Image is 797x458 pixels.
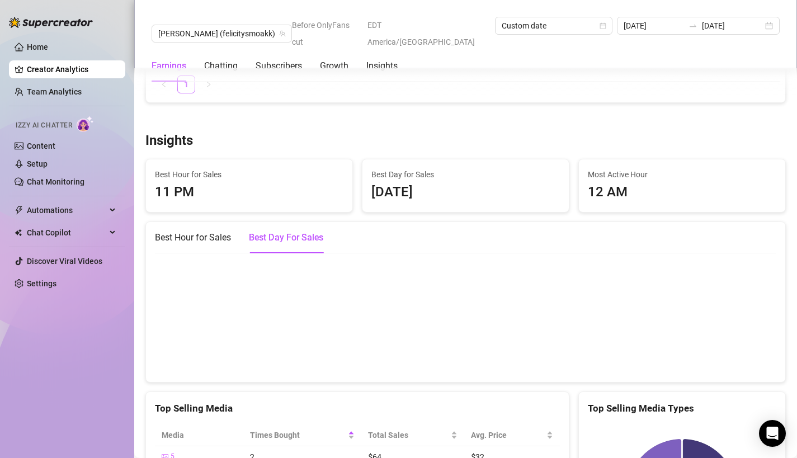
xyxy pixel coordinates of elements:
[27,279,56,288] a: Settings
[464,424,560,446] th: Avg. Price
[588,401,776,416] div: Top Selling Media Types
[15,229,22,237] img: Chat Copilot
[204,59,238,73] div: Chatting
[27,177,84,186] a: Chat Monitoring
[155,401,560,416] div: Top Selling Media
[77,116,94,132] img: AI Chatter
[279,30,286,37] span: team
[256,59,302,73] div: Subscribers
[178,76,195,93] a: 1
[759,420,786,447] div: Open Intercom Messenger
[27,159,48,168] a: Setup
[27,224,106,242] span: Chat Copilot
[27,43,48,51] a: Home
[27,141,55,150] a: Content
[688,21,697,30] span: to
[205,81,212,88] span: right
[27,257,102,266] a: Discover Viral Videos
[624,20,685,32] input: Start date
[155,75,173,93] li: Previous Page
[371,168,560,181] span: Best Day for Sales
[368,429,449,441] span: Total Sales
[27,60,116,78] a: Creator Analytics
[161,81,167,88] span: left
[688,21,697,30] span: swap-right
[366,59,398,73] div: Insights
[250,429,346,441] span: Times Bought
[361,424,464,446] th: Total Sales
[588,182,776,203] div: 12 AM
[292,17,361,50] span: Before OnlyFans cut
[155,182,343,203] div: 11 PM
[367,17,488,50] span: EDT America/[GEOGRAPHIC_DATA]
[200,75,218,93] li: Next Page
[155,424,243,446] th: Media
[16,120,72,131] span: Izzy AI Chatter
[371,182,560,203] div: [DATE]
[155,168,343,181] span: Best Hour for Sales
[702,20,763,32] input: End date
[200,75,218,93] button: right
[249,231,323,244] div: Best Day For Sales
[27,87,82,96] a: Team Analytics
[471,429,544,441] span: Avg. Price
[145,132,193,150] h3: Insights
[155,75,173,93] button: left
[15,206,23,215] span: thunderbolt
[243,424,362,446] th: Times Bought
[320,59,348,73] div: Growth
[152,59,186,73] div: Earnings
[155,231,231,244] div: Best Hour for Sales
[158,25,285,42] span: Felicity (felicitysmoakk)
[588,168,776,181] span: Most Active Hour
[502,17,606,34] span: Custom date
[600,22,606,29] span: calendar
[177,75,195,93] li: 1
[9,17,93,28] img: logo-BBDzfeDw.svg
[27,201,106,219] span: Automations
